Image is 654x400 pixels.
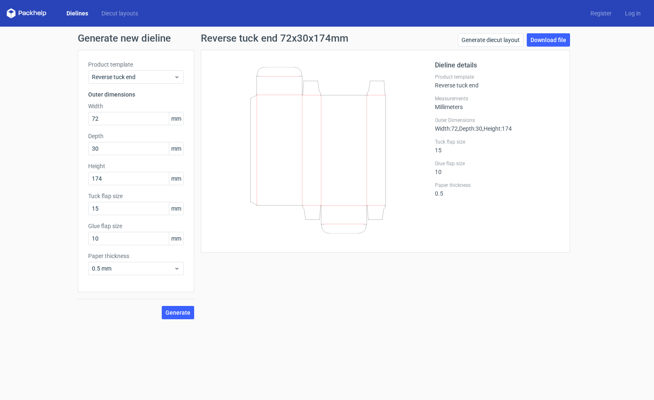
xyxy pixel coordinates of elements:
[527,33,570,47] a: Download file
[88,192,184,200] label: Tuck flap size
[435,95,560,110] div: Millimeters
[169,232,183,245] span: mm
[435,60,560,70] h2: Dieline details
[435,182,560,189] label: Paper thickness
[201,33,348,43] h1: Reverse tuck end 72x30x174mm
[88,222,184,230] label: Glue flap size
[78,33,577,43] h1: Generate new dieline
[435,139,560,154] div: 15
[165,310,190,316] span: Generate
[435,182,560,197] div: 0.5
[60,9,95,17] a: Dielines
[435,117,560,124] label: Outer Dimensions
[584,9,618,17] a: Register
[435,95,560,102] label: Measurements
[92,264,174,273] span: 0.5 mm
[169,142,183,155] span: mm
[618,9,647,17] a: Log in
[169,172,183,185] span: mm
[88,60,184,69] label: Product template
[435,139,560,145] label: Tuck flap size
[88,162,184,170] label: Height
[435,74,560,89] div: Reverse tuck end
[169,112,183,125] span: mm
[95,9,145,17] a: Diecut layouts
[92,73,174,81] span: Reverse tuck end
[88,132,184,140] label: Depth
[458,33,523,47] a: Generate diecut layout
[435,74,560,80] label: Product template
[88,90,184,99] h3: Outer dimensions
[169,202,183,215] span: mm
[458,125,482,132] span: , Depth : 30
[88,252,184,260] label: Paper thickness
[435,160,560,175] div: 10
[88,102,184,110] label: Width
[482,125,512,132] span: , Height : 174
[435,125,458,132] span: Width : 72
[162,306,194,319] button: Generate
[435,160,560,167] label: Glue flap size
